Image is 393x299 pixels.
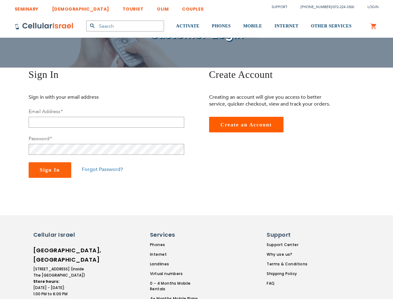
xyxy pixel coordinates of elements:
[294,2,354,12] li: /
[209,69,273,80] span: Create Account
[267,252,307,257] a: Why use us?
[212,24,231,28] span: PHONES
[176,15,199,38] a: ACTIVATE
[29,69,59,80] span: Sign In
[333,5,354,9] a: 072-224-3300
[182,2,204,13] a: COUPLES
[150,271,207,277] a: Virtual numbers
[15,22,74,30] img: Cellular Israel Logo
[150,252,207,257] a: Internet
[123,2,144,13] a: TOURIST
[301,5,332,9] a: [PHONE_NUMBER]
[209,117,283,132] a: Create an Account
[267,242,307,248] a: Support Center
[33,266,86,297] li: [STREET_ADDRESS] (inside The [GEOGRAPHIC_DATA]) [DATE] - [DATE]: 1:00 PM to 6:00 PM
[40,167,60,173] span: Sign In
[311,15,352,38] a: OTHER SERVICES
[150,281,207,292] a: 0 - 4 Months Mobile Rentals
[267,261,307,267] a: Terms & Conditions
[311,24,352,28] span: OTHER SERVICES
[243,24,262,28] span: MOBILE
[150,261,207,267] a: Landlines
[272,5,287,9] a: Support
[52,2,109,13] a: [DEMOGRAPHIC_DATA]
[157,2,169,13] a: OLIM
[33,231,86,239] h6: Cellular Israel
[29,135,52,142] label: Password
[150,231,203,239] h6: Services
[367,5,379,9] span: Login
[267,271,307,277] a: Shipping Policy
[29,108,63,115] label: Email Address
[29,117,184,128] input: Email
[267,231,304,239] h6: Support
[15,2,39,13] a: SEMINARY
[150,242,207,248] a: Phones
[221,122,272,128] span: Create an Account
[86,21,164,31] input: Search
[29,162,71,178] button: Sign In
[274,15,298,38] a: INTERNET
[267,281,307,286] a: FAQ
[212,15,231,38] a: PHONES
[274,24,298,28] span: INTERNET
[243,15,262,38] a: MOBILE
[33,246,86,264] h6: [GEOGRAPHIC_DATA], [GEOGRAPHIC_DATA]
[29,94,155,101] p: Sign in with your email address
[82,166,123,173] a: Forgot Password?
[209,94,335,107] p: Creating an account will give you access to better service, quicker checkout, view and track your...
[33,279,59,284] strong: Store hours:
[176,24,199,28] span: ACTIVATE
